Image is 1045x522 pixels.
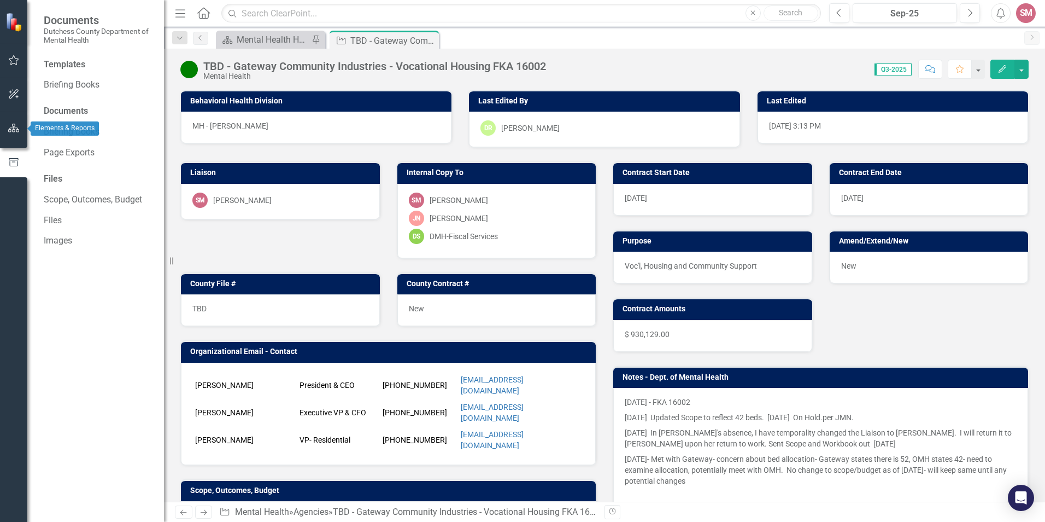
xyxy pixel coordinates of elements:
[625,262,757,270] span: Voc'l, Housing and Community Support
[190,280,374,288] h3: County File #
[44,105,153,118] div: Documents
[203,72,546,80] div: Mental Health
[44,235,153,247] a: Images
[409,211,424,226] div: JN
[853,3,957,23] button: Sep-25
[219,33,309,47] a: Mental Health Home Page
[839,237,1023,245] h3: Amend/Extend/New
[380,372,458,399] td: [PHONE_NUMBER]
[192,193,208,208] div: SM
[625,397,1017,410] p: [DATE] - FKA 16002
[409,304,424,313] span: New
[190,347,590,356] h3: Organizational Email - Contact
[44,194,153,206] a: Scope, Outcomes, Budget
[767,97,1023,105] h3: Last Edited
[874,63,912,76] span: Q3-2025
[461,403,524,422] a: [EMAIL_ADDRESS][DOMAIN_NAME]
[623,169,807,177] h3: Contract Start Date
[625,410,1017,425] p: [DATE] Updated Scope to reflect 42 beds. [DATE] On Hold.per JMN.
[841,194,864,202] span: [DATE]
[297,399,380,426] td: Executive VP & CFO
[44,79,153,91] a: Briefing Books
[625,425,1017,451] p: [DATE] In [PERSON_NAME]'s absence, I have temporality changed the Liaison to [PERSON_NAME]. I wil...
[44,59,153,71] div: Templates
[409,193,424,208] div: SM
[841,262,856,270] span: New
[1016,3,1036,23] button: SM
[44,214,153,227] a: Files
[856,7,953,20] div: Sep-25
[44,147,153,159] a: Page Exports
[625,451,1017,489] p: [DATE]- Met with Gateway- concern about bed allocation- Gateway states there is 52, OMH states 42...
[44,14,153,27] span: Documents
[478,97,734,105] h3: Last Edited By
[192,304,207,313] span: TBD
[623,237,807,245] h3: Purpose
[623,305,807,313] h3: Contract Amounts
[213,195,272,206] div: [PERSON_NAME]
[430,231,498,242] div: DMH-Fiscal Services
[758,112,1028,143] div: [DATE] 3:13 PM
[203,60,546,72] div: TBD - Gateway Community Industries - Vocational Housing FKA 16002
[333,507,604,517] div: TBD - Gateway Community Industries - Vocational Housing FKA 16002
[31,121,99,136] div: Elements & Reports
[461,375,524,395] a: [EMAIL_ADDRESS][DOMAIN_NAME]
[190,97,446,105] h3: Behavioral Health Division
[44,27,153,45] small: Dutchess County Department of Mental Health
[409,229,424,244] div: DS
[293,507,328,517] a: Agencies
[237,33,309,47] div: Mental Health Home Page
[297,372,380,399] td: President & CEO
[407,169,591,177] h3: Internal Copy To
[480,120,496,136] div: DR
[625,194,647,202] span: [DATE]
[1008,485,1034,511] div: Open Intercom Messenger
[297,426,380,454] td: VP- Residential
[192,426,297,454] td: [PERSON_NAME]
[192,121,268,130] span: MH - [PERSON_NAME]
[380,399,458,426] td: [PHONE_NUMBER]
[839,169,1023,177] h3: Contract End Date
[380,426,458,454] td: [PHONE_NUMBER]
[461,430,524,450] a: [EMAIL_ADDRESS][DOMAIN_NAME]
[350,34,436,48] div: TBD - Gateway Community Industries - Vocational Housing FKA 16002
[192,372,297,399] td: [PERSON_NAME]
[221,4,821,23] input: Search ClearPoint...
[764,5,818,21] button: Search
[623,373,1023,381] h3: Notes - Dept. of Mental Health
[190,169,374,177] h3: Liaison
[625,330,670,339] span: $ 930,129.00
[430,213,488,224] div: [PERSON_NAME]
[190,486,590,495] h3: Scope, Outcomes, Budget
[192,399,297,426] td: [PERSON_NAME]
[430,195,488,206] div: [PERSON_NAME]
[180,61,198,78] img: Active
[5,12,25,31] img: ClearPoint Strategy
[407,280,591,288] h3: County Contract #
[235,507,289,517] a: Mental Health
[219,506,596,519] div: » »
[779,8,802,17] span: Search
[44,173,153,185] div: Files
[501,123,560,134] div: [PERSON_NAME]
